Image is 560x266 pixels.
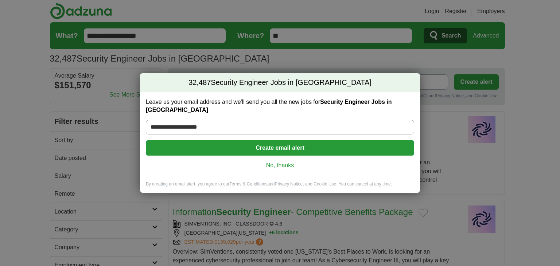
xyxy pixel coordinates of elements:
a: No, thanks [152,161,408,169]
span: 32,487 [188,78,211,88]
a: Terms & Conditions [229,181,267,187]
button: Create email alert [146,140,414,156]
strong: Security Engineer Jobs in [GEOGRAPHIC_DATA] [146,99,392,113]
a: Privacy Notice [275,181,303,187]
label: Leave us your email address and we'll send you all the new jobs for [146,98,414,114]
div: By creating an email alert, you agree to our and , and Cookie Use. You can cancel at any time. [140,181,420,193]
h2: Security Engineer Jobs in [GEOGRAPHIC_DATA] [140,73,420,92]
